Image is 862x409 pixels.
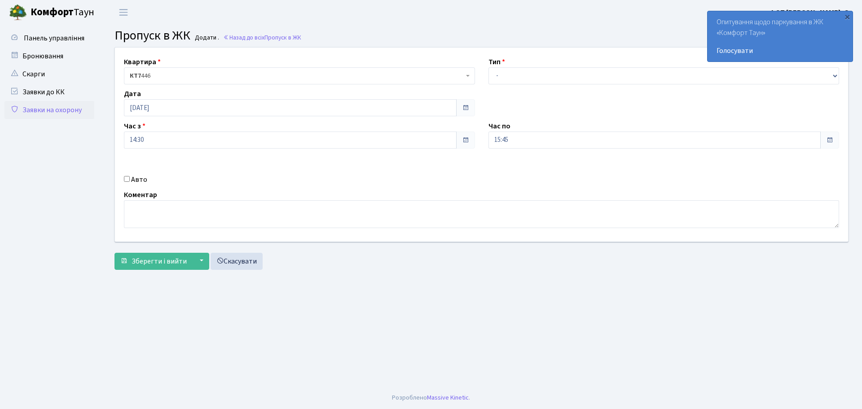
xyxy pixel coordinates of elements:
a: Голосувати [717,45,844,56]
div: × [843,12,852,21]
label: Тип [488,57,505,67]
a: Скасувати [211,253,263,270]
b: Комфорт [31,5,74,19]
img: logo.png [9,4,27,22]
b: ФОП [PERSON_NAME]. О. [770,8,851,18]
span: Пропуск в ЖК [264,33,301,42]
label: Дата [124,88,141,99]
button: Зберегти і вийти [114,253,193,270]
span: <b>КТ7</b>&nbsp;&nbsp;&nbsp;446 [124,67,475,84]
span: Таун [31,5,94,20]
a: ФОП [PERSON_NAME]. О. [770,7,851,18]
span: Зберегти і вийти [132,256,187,266]
label: Коментар [124,189,157,200]
label: Авто [131,174,147,185]
button: Переключити навігацію [112,5,135,20]
a: Заявки на охорону [4,101,94,119]
div: Розроблено . [392,393,470,403]
label: Квартира [124,57,161,67]
a: Панель управління [4,29,94,47]
label: Час по [488,121,510,132]
a: Назад до всіхПропуск в ЖК [223,33,301,42]
a: Massive Kinetic [427,393,469,402]
span: Пропуск в ЖК [114,26,190,44]
span: <b>КТ7</b>&nbsp;&nbsp;&nbsp;446 [130,71,464,80]
a: Заявки до КК [4,83,94,101]
small: Додати . [193,34,219,42]
span: Панель управління [24,33,84,43]
a: Скарги [4,65,94,83]
b: КТ7 [130,71,141,80]
label: Час з [124,121,145,132]
a: Бронювання [4,47,94,65]
div: Опитування щодо паркування в ЖК «Комфорт Таун» [708,11,853,62]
